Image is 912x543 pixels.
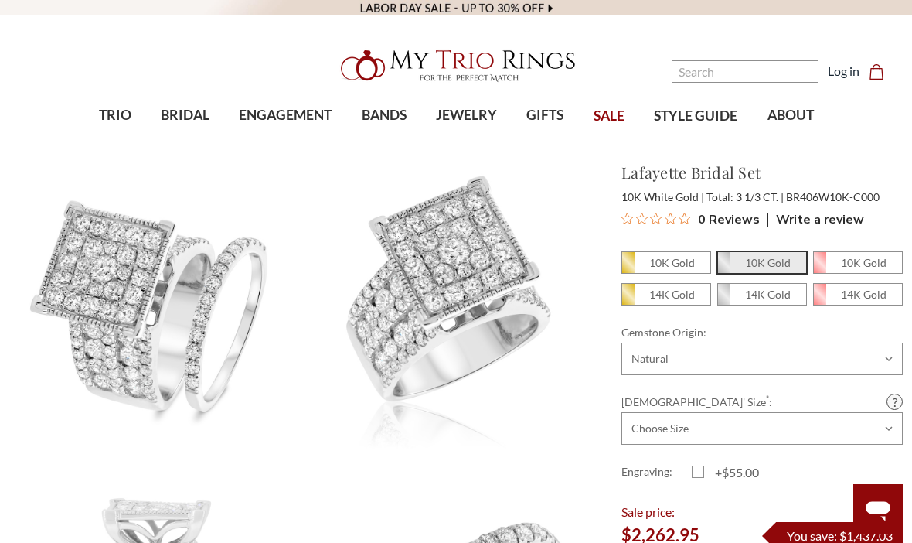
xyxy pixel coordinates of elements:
label: Engraving: [621,463,692,482]
em: 14K Gold [745,288,791,301]
input: Search [672,60,818,83]
a: Size Guide [886,394,903,410]
img: Photo of Lafayette 3 1/3 CT. T.W. Princess Cluster Bridal Set 10K White Gold [BT406WE-C000] [304,162,596,454]
span: 0 Reviews [698,207,760,231]
label: Gemstone Origin: [621,324,903,340]
div: Write a review [767,213,864,227]
a: TRIO [83,90,145,141]
span: 14K Rose Gold [814,284,902,305]
svg: cart.cart_preview [869,64,884,80]
span: You save: $1,437.03 [787,528,893,543]
span: JEWELRY [436,105,497,125]
span: 10K White Gold [621,190,704,203]
button: submenu toggle [177,141,192,142]
span: Sale price: [621,504,675,519]
span: ENGAGEMENT [239,105,332,125]
label: +$55.00 [692,463,762,482]
span: 10K Yellow Gold [622,252,710,273]
a: STYLE GUIDE [639,91,752,142]
img: My Trio Rings [332,41,580,90]
span: STYLE GUIDE [654,106,737,126]
span: 10K Rose Gold [814,252,902,273]
a: My Trio Rings [264,41,648,90]
a: BRIDAL [146,90,224,141]
h1: Lafayette Bridal Set [621,161,903,184]
span: BANDS [362,105,407,125]
em: 14K Gold [841,288,886,301]
label: [DEMOGRAPHIC_DATA]' Size : [621,394,903,410]
span: BR406W10K-C000 [786,190,880,203]
button: submenu toggle [376,141,392,142]
em: 14K Gold [649,288,695,301]
span: 10K White Gold [718,252,806,273]
span: SALE [594,106,624,126]
span: Total: 3 1/3 CT. [706,190,784,203]
span: 14K White Gold [718,284,806,305]
img: Photo of Lafayette 3 1/3 CT. T.W. Princess Cluster Bridal Set 10K White Gold [BR406W-C000] [10,162,302,454]
a: GIFTS [512,90,578,141]
a: Log in [828,62,859,80]
a: Cart with 0 items [869,62,893,80]
a: JEWELRY [421,90,512,141]
a: BANDS [346,90,420,141]
em: 10K Gold [841,256,886,269]
a: SALE [579,91,639,142]
button: submenu toggle [459,141,475,142]
a: ENGAGEMENT [224,90,346,141]
span: GIFTS [526,105,563,125]
button: submenu toggle [537,141,553,142]
span: TRIO [99,105,131,125]
em: 10K Gold [745,256,791,269]
span: BRIDAL [161,105,209,125]
button: submenu toggle [107,141,123,142]
span: 14K Yellow Gold [622,284,710,305]
button: submenu toggle [277,141,293,142]
button: Rated 0 out of 5 stars from 0 reviews. Jump to reviews. [621,207,760,231]
em: 10K Gold [649,256,695,269]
